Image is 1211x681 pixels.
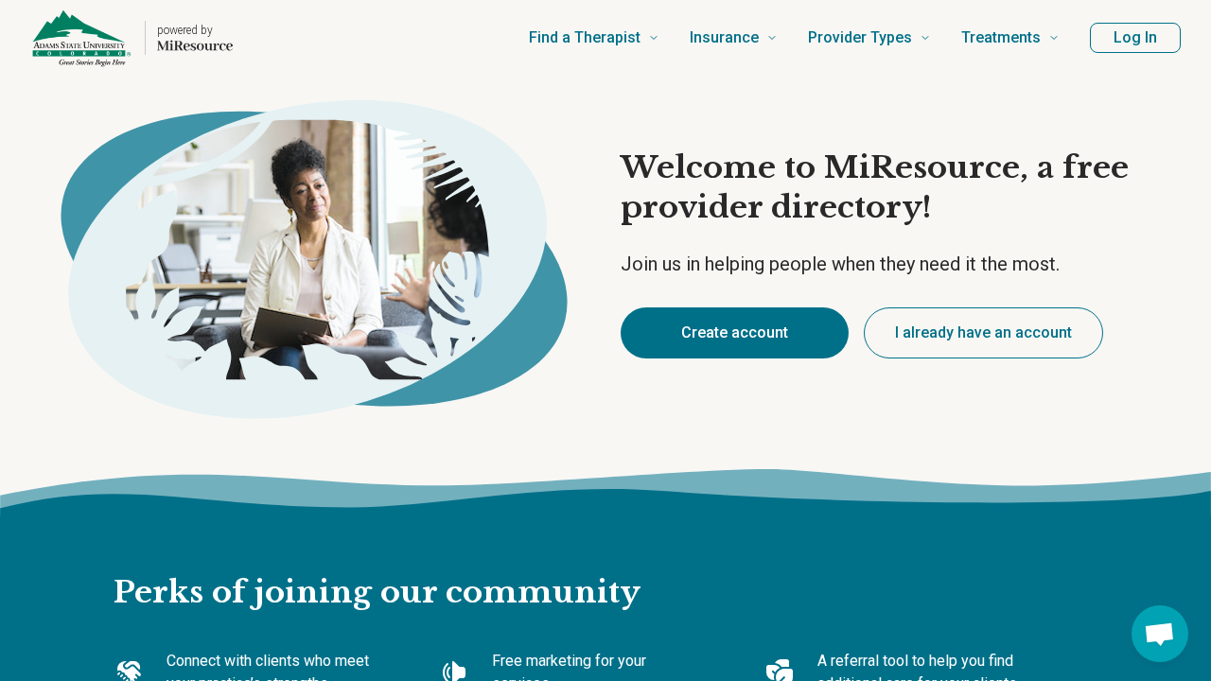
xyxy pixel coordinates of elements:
button: Log In [1090,23,1181,53]
span: Treatments [961,25,1041,51]
span: Provider Types [808,25,912,51]
h1: Welcome to MiResource, a free provider directory! [621,148,1181,227]
span: Find a Therapist [529,25,641,51]
h2: Perks of joining our community [114,513,1097,613]
span: Insurance [690,25,759,51]
p: powered by [157,23,233,38]
button: Create account [621,307,849,358]
div: Open chat [1132,605,1188,662]
button: I already have an account [864,307,1103,358]
p: Join us in helping people when they need it the most. [621,251,1181,277]
a: Home page [30,8,233,68]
